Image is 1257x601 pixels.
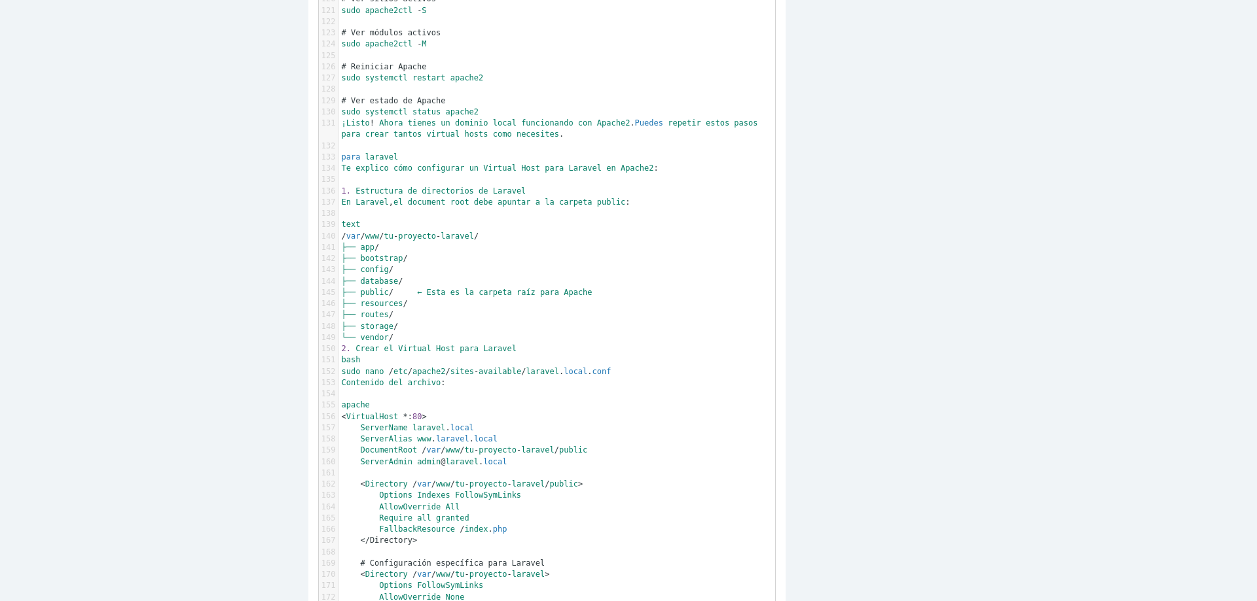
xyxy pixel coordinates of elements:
span: con [578,118,592,128]
span: repetir [668,118,701,128]
span: sudo [342,39,361,48]
div: 147 [319,309,338,320]
span: Host [436,344,455,353]
span: funcionando [521,118,573,128]
span: 2. [342,344,351,353]
span: ServerName [360,423,407,432]
span: root [450,197,469,207]
span: proyecto [398,232,436,241]
div: 160 [319,456,338,468]
div: 139 [319,219,338,230]
span: Virtual [483,163,517,173]
span: www [365,232,380,241]
span: - [393,232,398,241]
span: - [474,445,479,455]
span: - [507,570,511,579]
span: var [346,232,361,241]
span: Indexes [417,490,450,500]
span: < [360,536,365,545]
span: / [408,367,412,376]
span: Directory [365,479,408,489]
span: / [379,232,384,241]
span: var [417,479,431,489]
span: apache2 [446,107,479,116]
span: resources [360,299,403,308]
span: / [555,445,559,455]
span: available [479,367,521,376]
div: 151 [319,354,338,366]
div: 161 [319,468,338,479]
div: 142 [319,253,338,264]
span: granted [436,513,469,523]
span: M [422,39,426,48]
div: 167 [319,535,338,546]
span: local [493,118,517,128]
span: / [521,367,526,376]
div: 157 [319,422,338,434]
span: - [517,445,521,455]
div: 150 [319,343,338,354]
div: 146 [319,298,338,309]
span: Laravel [568,163,602,173]
span: . . [342,367,611,376]
span: - [436,232,441,241]
span: ├── [342,322,356,331]
span: / [342,232,346,241]
span: public [360,288,388,297]
span: < [360,570,365,579]
div: 170 [319,569,338,580]
span: bash [342,355,361,364]
span: la [545,197,554,207]
div: 123 [319,27,338,39]
span: para [540,288,559,297]
span: para [460,344,479,353]
span: la [464,288,473,297]
span: local [450,423,474,432]
span: / [474,232,479,241]
span: apache2 [412,367,446,376]
span: Laravel [493,186,526,196]
div: 165 [319,513,338,524]
span: / [545,479,549,489]
span: raíz [517,288,536,297]
div: 136 [319,186,338,197]
div: 145 [319,287,338,298]
span: . [342,423,474,432]
span: apuntar [498,197,531,207]
span: proyecto [479,445,517,455]
span: Laravel [355,197,389,207]
span: / [389,367,393,376]
span: - [464,570,469,579]
span: sudo [342,6,361,15]
span: Apache2 [597,118,630,128]
span: All [445,502,460,511]
span: el [384,344,393,353]
span: / [450,479,455,489]
span: tu [464,445,473,455]
span: / [412,479,417,489]
span: DocumentRoot [360,445,417,455]
span: el [393,197,403,207]
span: apache2ctl [365,6,412,15]
span: ← [417,288,422,297]
span: > [545,570,549,579]
span: FallbackResource [379,524,455,534]
span: status [412,107,441,116]
span: tu [384,232,393,241]
span: ServerAdmin [360,457,412,466]
span: , : [342,197,630,207]
span: laravel [446,457,479,466]
span: Require [379,513,412,523]
span: ├── [342,265,356,274]
span: laravel [512,479,545,489]
span: necesites [517,129,559,139]
span: database [360,277,398,286]
span: # Configuración específica para Laravel [360,558,545,568]
span: ├── [342,254,356,263]
span: etc [393,367,408,376]
div: 143 [319,264,338,275]
span: @ [441,457,445,466]
span: systemctl [365,73,408,82]
span: sudo [342,367,361,376]
span: Laravel [483,344,517,353]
